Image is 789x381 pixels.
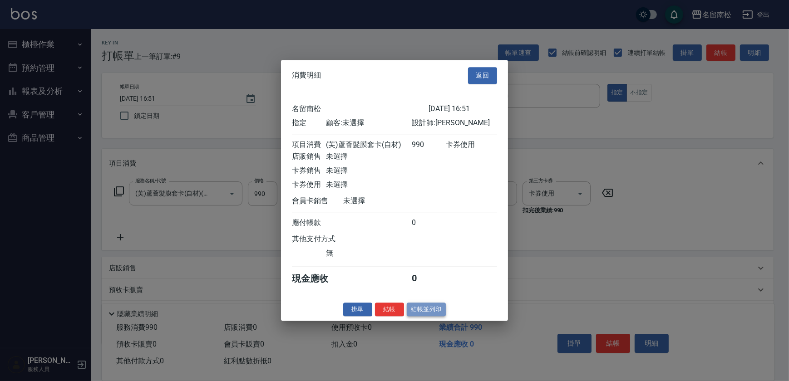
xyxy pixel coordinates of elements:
div: 卡券銷售 [292,166,326,176]
button: 結帳 [375,303,404,317]
div: 卡券使用 [292,180,326,190]
div: 0 [412,218,446,228]
div: 無 [326,249,411,258]
div: 顧客: 未選擇 [326,118,411,128]
div: 未選擇 [326,152,411,161]
div: 未選擇 [326,180,411,190]
span: 消費明細 [292,71,321,80]
div: 現金應收 [292,273,343,285]
div: (芙)蘆薈髮膜套卡(自材) [326,140,411,150]
div: 0 [412,273,446,285]
div: 設計師: [PERSON_NAME] [412,118,497,128]
button: 結帳並列印 [407,303,446,317]
div: 卡券使用 [446,140,497,150]
div: 其他支付方式 [292,234,360,244]
div: 會員卡銷售 [292,196,343,206]
button: 返回 [468,67,497,84]
div: 應付帳款 [292,218,326,228]
div: [DATE] 16:51 [429,104,497,114]
div: 名留南松 [292,104,429,114]
div: 指定 [292,118,326,128]
div: 店販銷售 [292,152,326,161]
div: 未選擇 [326,166,411,176]
div: 項目消費 [292,140,326,150]
button: 掛單 [343,303,372,317]
div: 990 [412,140,446,150]
div: 未選擇 [343,196,429,206]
